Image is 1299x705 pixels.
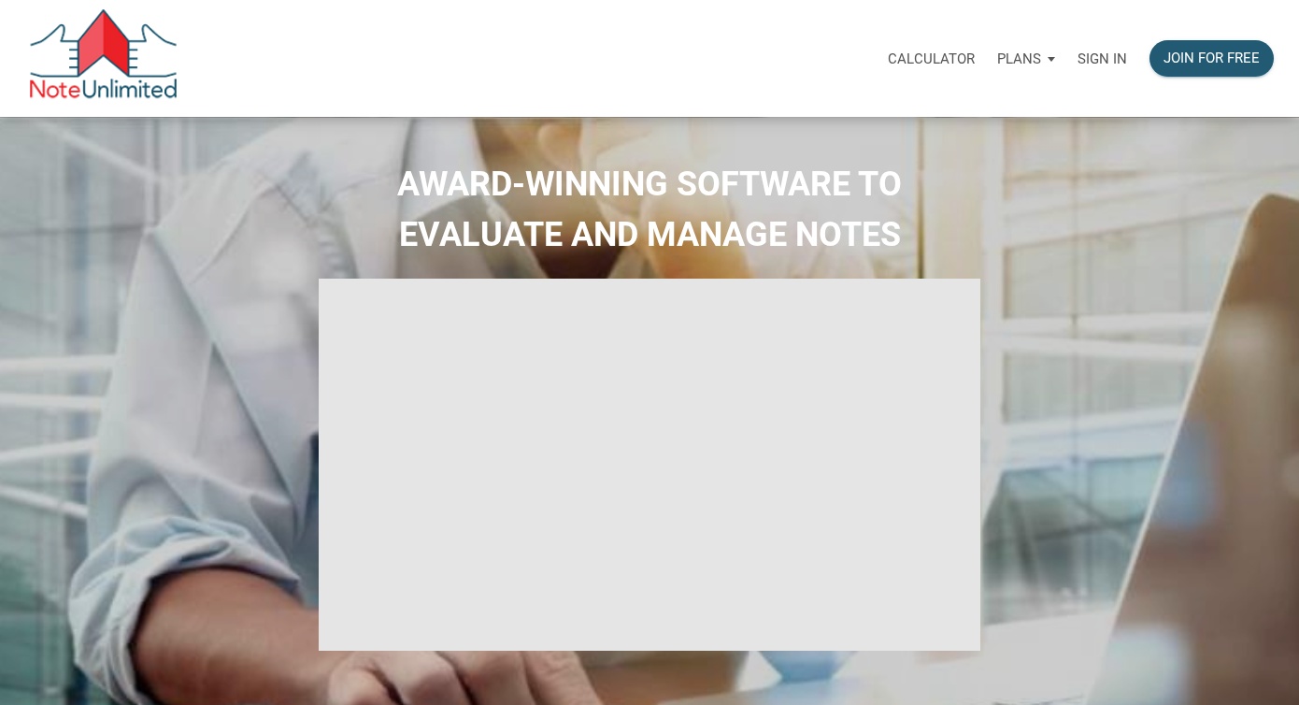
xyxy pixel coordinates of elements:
iframe: NoteUnlimited [319,279,979,651]
div: Join for free [1163,48,1260,69]
p: Plans [997,50,1041,67]
a: Plans [986,29,1066,88]
button: Join for free [1149,40,1274,77]
a: Join for free [1138,29,1285,88]
p: Sign in [1078,50,1127,67]
a: Sign in [1066,29,1138,88]
a: Calculator [877,29,986,88]
button: Plans [986,31,1066,87]
p: Calculator [888,50,975,67]
h2: AWARD-WINNING SOFTWARE TO EVALUATE AND MANAGE NOTES [14,159,1285,260]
